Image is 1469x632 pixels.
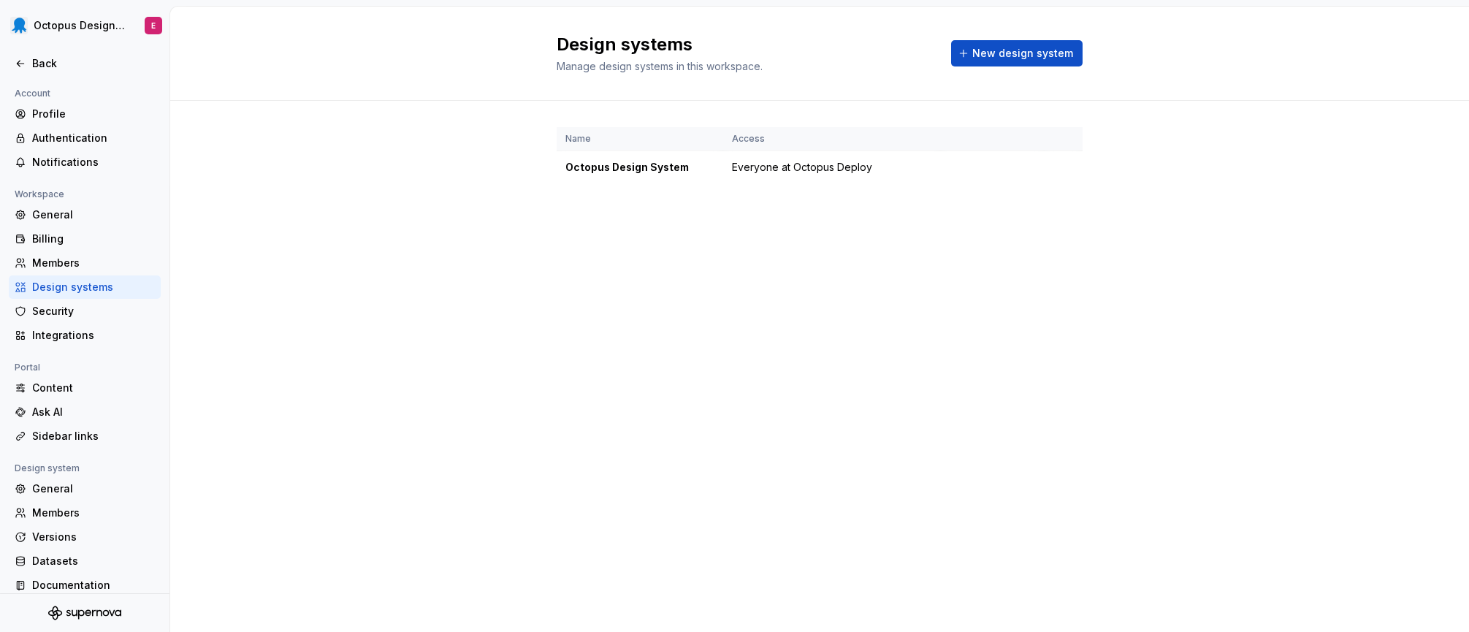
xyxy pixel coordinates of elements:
[9,501,161,525] a: Members
[48,606,121,620] svg: Supernova Logo
[732,160,872,175] span: Everyone at Octopus Deploy
[9,549,161,573] a: Datasets
[32,381,155,395] div: Content
[34,18,127,33] div: Octopus Design System
[9,102,161,126] a: Profile
[9,85,56,102] div: Account
[951,40,1083,66] button: New design system
[9,52,161,75] a: Back
[9,574,161,597] a: Documentation
[972,46,1073,61] span: New design system
[32,429,155,443] div: Sidebar links
[9,203,161,226] a: General
[32,506,155,520] div: Members
[9,400,161,424] a: Ask AI
[32,481,155,496] div: General
[32,578,155,593] div: Documentation
[9,126,161,150] a: Authentication
[565,160,714,175] div: Octopus Design System
[9,424,161,448] a: Sidebar links
[9,460,85,477] div: Design system
[557,60,763,72] span: Manage design systems in this workspace.
[32,256,155,270] div: Members
[9,525,161,549] a: Versions
[9,477,161,500] a: General
[32,530,155,544] div: Versions
[10,17,28,34] img: fcf53608-4560-46b3-9ec6-dbe177120620.png
[32,554,155,568] div: Datasets
[9,227,161,251] a: Billing
[32,107,155,121] div: Profile
[32,405,155,419] div: Ask AI
[557,127,723,151] th: Name
[9,275,161,299] a: Design systems
[723,127,941,151] th: Access
[3,9,167,42] button: Octopus Design SystemE
[9,186,70,203] div: Workspace
[9,151,161,174] a: Notifications
[151,20,156,31] div: E
[32,155,155,170] div: Notifications
[557,33,934,56] h2: Design systems
[32,304,155,319] div: Security
[9,251,161,275] a: Members
[32,280,155,294] div: Design systems
[32,208,155,222] div: General
[32,232,155,246] div: Billing
[9,376,161,400] a: Content
[9,300,161,323] a: Security
[9,324,161,347] a: Integrations
[32,131,155,145] div: Authentication
[32,56,155,71] div: Back
[9,359,46,376] div: Portal
[32,328,155,343] div: Integrations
